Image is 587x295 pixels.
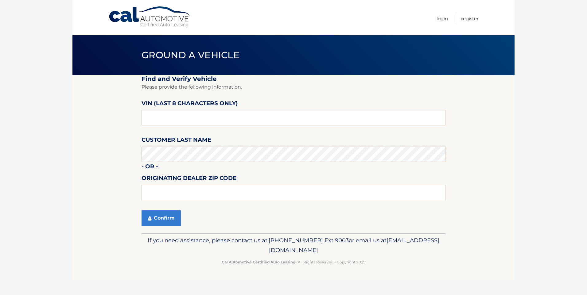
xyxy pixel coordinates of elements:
p: Please provide the following information. [142,83,445,91]
button: Confirm [142,210,181,226]
span: [PHONE_NUMBER] Ext 9003 [269,237,349,244]
a: Cal Automotive [108,6,191,28]
label: Customer Last Name [142,135,211,147]
label: VIN (last 8 characters only) [142,99,238,110]
h2: Find and Verify Vehicle [142,75,445,83]
span: Ground a Vehicle [142,49,239,61]
a: Register [461,13,479,24]
strong: Cal Automotive Certified Auto Leasing [222,260,295,264]
p: - All Rights Reserved - Copyright 2025 [146,259,441,265]
label: Originating Dealer Zip Code [142,174,236,185]
label: - or - [142,162,158,173]
p: If you need assistance, please contact us at: or email us at [146,236,441,255]
a: Login [437,13,448,24]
